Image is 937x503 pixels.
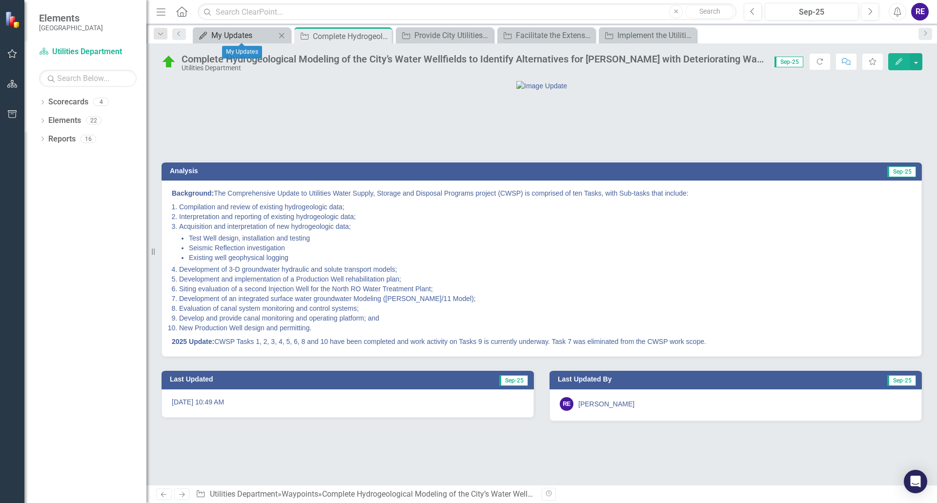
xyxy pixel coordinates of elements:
[48,97,88,108] a: Scorecards
[172,335,912,346] p: CWSP Tasks 1, 2, 3, 4, 5, 6, 8 and 10 have been completed and work activity on Tasks 9 is current...
[196,489,534,500] div: » »
[699,7,720,15] span: Search
[179,264,912,274] li: Development of 3-D groundwater hydraulic and solute transport models;
[398,29,491,41] a: Provide City Utilities along Missing Gaps on [GEOGRAPHIC_DATA]
[887,166,916,177] span: Sep-25
[86,117,102,125] div: 22
[162,389,534,418] div: [DATE] 10:49 AM
[560,397,573,411] div: RE
[887,375,916,386] span: Sep-25
[282,489,318,499] a: Waypoints
[558,376,789,383] h3: Last Updated By
[179,294,912,303] li: Development of an integrated surface water groundwater Modeling ([PERSON_NAME]/11 Model);
[516,29,592,41] div: Facilitate the Extension of Utilities along [GEOGRAPHIC_DATA] to Serve the [PERSON_NAME] Creek De...
[189,233,912,243] li: Test Well design, installation and testing
[93,98,109,106] div: 4
[161,54,177,70] img: On Schedule or Complete
[222,46,262,59] div: My Updates
[170,376,383,383] h3: Last Updated
[172,189,214,197] strong: Background:
[39,24,103,32] small: [GEOGRAPHIC_DATA]
[172,338,214,345] strong: 2025 Update:
[179,323,912,333] li: New Production Well design and permitting.
[179,212,912,221] li: Interpretation and reporting of existing hydrogeologic data;
[322,489,809,499] div: Complete Hydrogeological Modeling of the City’s Water Wellfields to Identify Alternatives for [PE...
[313,30,389,42] div: Complete Hydrogeological Modeling of the City’s Water Wellfields to Identify Alternatives for [PE...
[904,470,927,493] div: Open Intercom Messenger
[768,6,855,18] div: Sep-25
[516,81,567,91] img: Image Update
[48,134,76,145] a: Reports
[39,70,137,87] input: Search Below...
[500,29,592,41] a: Facilitate the Extension of Utilities along [GEOGRAPHIC_DATA] to Serve the [PERSON_NAME] Creek De...
[765,3,858,20] button: Sep-25
[179,274,912,284] li: Development and implementation of a Production Well rehabilitation plan;
[5,11,22,28] img: ClearPoint Strategy
[81,135,96,143] div: 16
[179,284,912,294] li: Siting evaluation of a second Injection Well for the North RO Water Treatment Plant;
[414,29,491,41] div: Provide City Utilities along Missing Gaps on [GEOGRAPHIC_DATA]
[48,115,81,126] a: Elements
[179,221,912,262] li: Acquisition and interpretation of new hydrogeologic data;
[189,243,912,253] li: Seismic Reflection investigation
[182,54,765,64] div: Complete Hydrogeological Modeling of the City’s Water Wellfields to Identify Alternatives for [PE...
[617,29,694,41] div: Implement the Utilities Master Plan
[172,188,912,200] p: The Comprehensive Update to Utilities Water Supply, Storage and Disposal Programs project (CWSP) ...
[39,46,137,58] a: Utilities Department
[685,5,734,19] button: Search
[179,303,912,313] li: Evaluation of canal system monitoring and control systems;
[198,3,736,20] input: Search ClearPoint...
[179,313,912,323] li: Develop and provide canal monitoring and operating platform; and
[195,29,276,41] a: My Updates
[774,57,803,67] span: Sep-25
[211,29,276,41] div: My Updates
[189,253,912,262] li: Existing well geophysical logging
[182,64,765,72] div: Utilities Department
[578,399,634,409] div: [PERSON_NAME]
[499,375,528,386] span: Sep-25
[911,3,929,20] button: RE
[170,167,533,175] h3: Analysis
[210,489,278,499] a: Utilities Department
[601,29,694,41] a: Implement the Utilities Master Plan
[179,202,912,212] li: Compilation and review of existing hydrogeologic data;
[39,12,103,24] span: Elements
